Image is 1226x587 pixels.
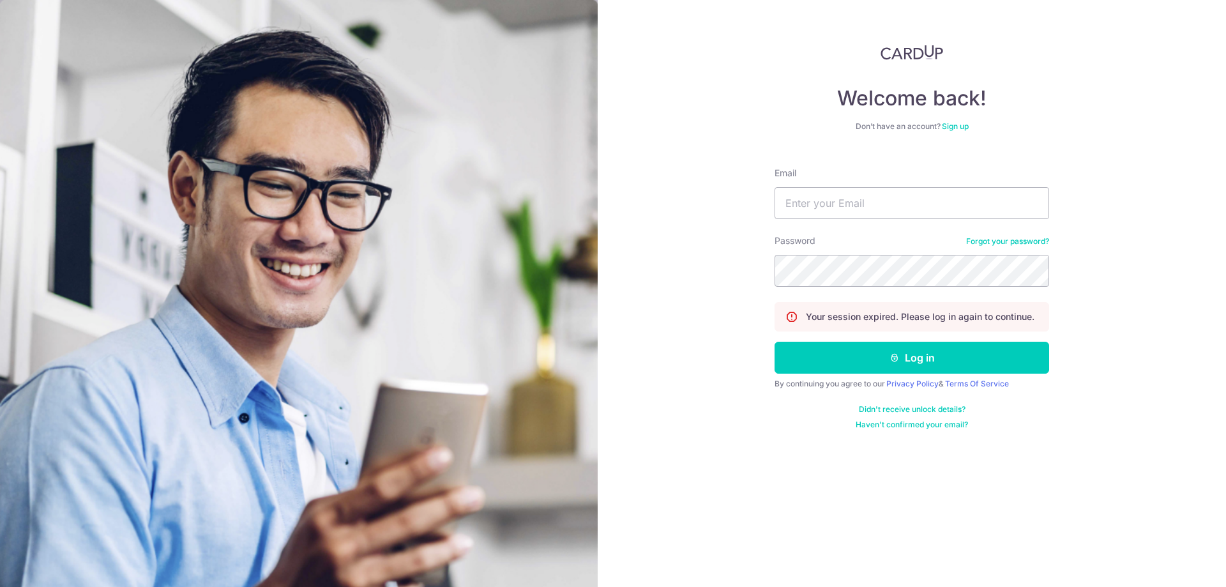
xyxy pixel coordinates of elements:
[881,45,943,60] img: CardUp Logo
[775,86,1049,111] h4: Welcome back!
[775,187,1049,219] input: Enter your Email
[856,420,968,430] a: Haven't confirmed your email?
[942,121,969,131] a: Sign up
[859,404,965,415] a: Didn't receive unlock details?
[806,310,1034,323] p: Your session expired. Please log in again to continue.
[775,167,796,179] label: Email
[945,379,1009,388] a: Terms Of Service
[966,236,1049,247] a: Forgot your password?
[775,379,1049,389] div: By continuing you agree to our &
[775,234,815,247] label: Password
[775,121,1049,132] div: Don’t have an account?
[775,342,1049,374] button: Log in
[886,379,939,388] a: Privacy Policy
